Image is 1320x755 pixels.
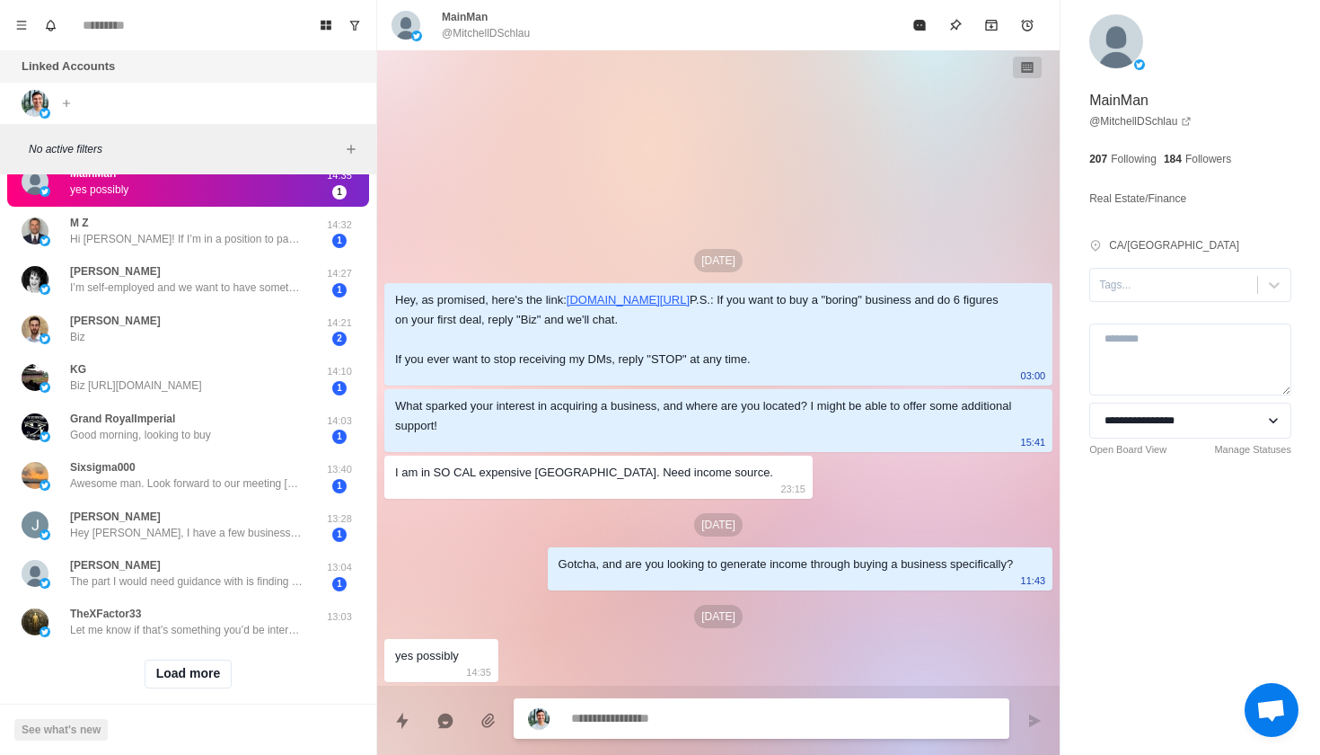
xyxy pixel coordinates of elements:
[7,11,36,40] button: Menu
[14,719,108,741] button: See what's new
[317,364,362,379] p: 14:10
[70,377,202,394] p: Biz [URL][DOMAIN_NAME]
[70,459,136,475] p: Sixsigma000
[70,165,116,182] p: MainMan
[332,234,347,248] span: 1
[1021,366,1046,386] p: 03:00
[40,235,50,246] img: picture
[332,577,347,591] span: 1
[395,290,1013,369] div: Hey, as promised, here's the link: P.S.: If you want to buy a "boring" business and do 6 figures ...
[694,605,743,628] p: [DATE]
[973,7,1009,43] button: Archive
[22,413,48,440] img: picture
[40,626,50,637] img: picture
[466,662,491,682] p: 14:35
[40,382,50,393] img: picture
[22,168,48,195] img: picture
[312,11,340,40] button: Board View
[780,479,805,499] p: 23:15
[528,708,550,730] img: picture
[22,218,48,244] img: picture
[22,58,115,75] p: Linked Accounts
[70,622,304,638] p: Let me know if that’s something you’d be interested in and I can set you up on a call with my con...
[332,185,347,200] span: 1
[40,578,50,589] img: picture
[442,25,530,41] p: @MitchellDSchlau
[317,462,362,477] p: 13:40
[22,315,48,342] img: picture
[411,31,422,41] img: picture
[22,364,48,391] img: picture
[317,266,362,281] p: 14:27
[40,431,50,442] img: picture
[442,9,488,25] p: MainMan
[70,361,86,377] p: KG
[317,560,362,575] p: 13:04
[332,479,347,493] span: 1
[332,332,347,346] span: 2
[1164,151,1182,167] p: 184
[395,646,459,666] div: yes possibly
[40,480,50,491] img: picture
[40,284,50,295] img: picture
[395,463,773,483] div: I am in SO CAL expensive [GEOGRAPHIC_DATA]. Need income source.
[317,511,362,527] p: 13:28
[317,609,362,625] p: 13:03
[70,280,304,296] p: I’m self-employed and we want to have something that we don’t work in as we approach retirement
[70,427,211,443] p: Good morning, looking to buy
[1016,703,1052,739] button: Send message
[70,215,89,231] p: M Z
[70,509,161,525] p: [PERSON_NAME]
[340,11,369,40] button: Show unread conversations
[1089,90,1148,111] p: MainMan
[317,218,362,233] p: 14:32
[70,606,141,622] p: TheXFactor33
[1245,683,1298,737] div: Open chat
[70,557,161,573] p: [PERSON_NAME]
[1021,571,1046,591] p: 11:43
[471,703,506,739] button: Add media
[70,313,161,329] p: [PERSON_NAME]
[36,11,65,40] button: Notifications
[317,413,362,429] p: 14:03
[145,660,233,688] button: Load more
[56,93,77,114] button: Add account
[22,462,48,489] img: picture
[332,528,347,542] span: 1
[1009,7,1045,43] button: Add reminder
[1021,432,1046,452] p: 15:41
[22,560,48,587] img: picture
[1089,189,1186,209] p: Real Estate/Finance
[567,293,690,306] a: [DOMAIN_NAME][URL]
[1111,151,1157,167] p: Following
[559,555,1014,574] div: Gotcha, and are you looking to generate income through buying a business specifically?
[1109,237,1239,253] p: CA/[GEOGRAPHIC_DATA]
[70,525,304,541] p: Hey [PERSON_NAME], I have a few businesses I’m interested in but really want to acquire a busines...
[70,475,304,492] p: Awesome man. Look forward to our meeting [DATE].
[1134,59,1145,70] img: picture
[1089,151,1107,167] p: 207
[1089,113,1192,129] a: @MitchellDSchlau
[317,315,362,331] p: 14:21
[1214,442,1291,457] a: Manage Statuses
[22,90,48,117] img: picture
[1089,442,1166,457] a: Open Board View
[22,511,48,538] img: picture
[332,381,347,395] span: 1
[40,529,50,540] img: picture
[70,182,128,198] p: yes possibly
[70,231,304,247] p: Hi [PERSON_NAME]! If I’m in a position to pay cash for a business instead of getting a loan would...
[694,249,743,272] p: [DATE]
[340,138,362,160] button: Add filters
[70,329,85,345] p: Biz
[317,168,362,183] p: 14:35
[22,608,48,635] img: picture
[70,573,304,590] p: The part I would need guidance with is finding the right business locally to buy. And then settin...
[40,333,50,344] img: picture
[902,7,937,43] button: Mark as read
[395,396,1013,436] div: What sparked your interest in acquiring a business, and where are you located? I might be able to...
[29,141,340,157] p: No active filters
[40,186,50,197] img: picture
[70,411,175,427] p: Grand RoyalImperial
[1185,151,1231,167] p: Followers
